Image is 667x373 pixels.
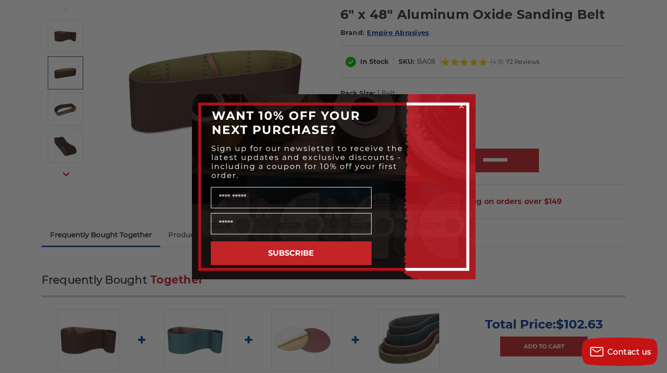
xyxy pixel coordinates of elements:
input: Email [211,213,372,234]
button: Close dialog [457,101,466,111]
button: SUBSCRIBE [211,241,372,265]
span: WANT 10% OFF YOUR NEXT PURCHASE? [212,108,360,137]
span: Sign up for our newsletter to receive the latest updates and exclusive discounts - including a co... [211,144,403,180]
span: Contact us [607,347,651,356]
button: Contact us [582,337,658,366]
